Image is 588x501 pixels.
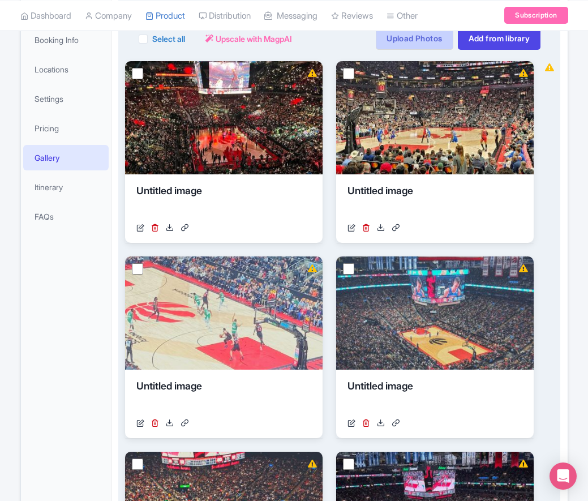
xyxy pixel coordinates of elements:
a: Settings [23,86,109,112]
a: Add from library [458,27,541,50]
a: Locations [23,57,109,82]
div: Untitled image [347,379,522,413]
a: Itinerary [23,174,109,200]
a: Upload Photos [376,27,453,50]
div: Untitled image [347,183,522,217]
div: Open Intercom Messenger [550,463,577,490]
a: FAQs [23,204,109,229]
a: Pricing [23,115,109,141]
a: Upscale with MagpAI [205,33,292,45]
a: Booking Info [23,27,109,53]
div: Untitled image [136,379,311,413]
label: Select all [152,33,185,45]
a: Subscription [504,7,568,24]
span: Upscale with MagpAI [216,33,292,45]
div: Untitled image [136,183,311,217]
a: Gallery [23,145,109,170]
